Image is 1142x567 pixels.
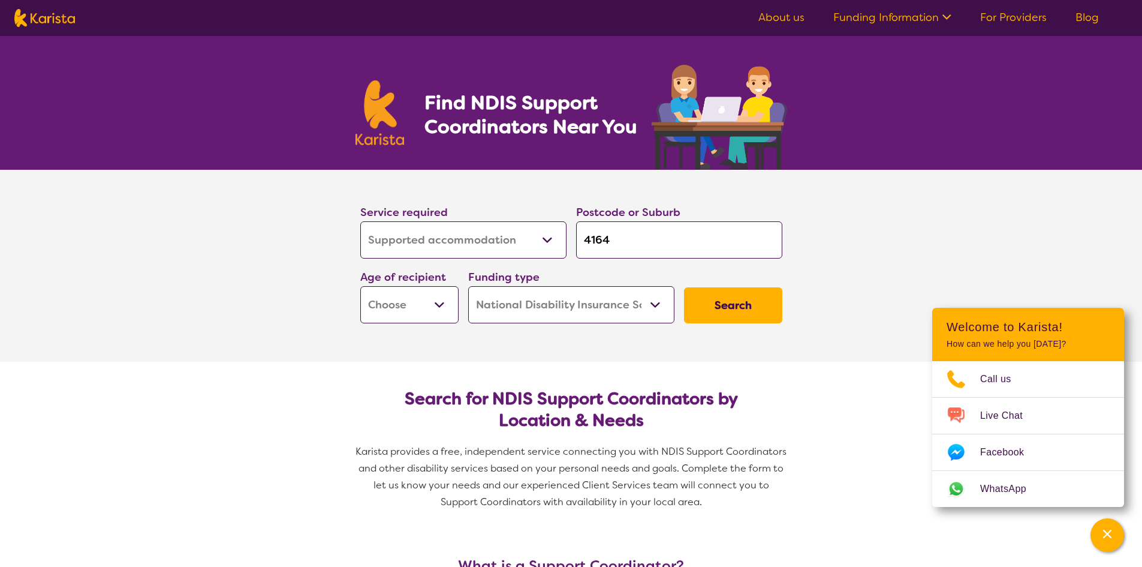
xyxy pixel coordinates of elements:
[355,80,405,145] img: Karista logo
[576,221,782,259] input: Type
[652,65,787,170] img: support-coordination
[14,9,75,27] img: Karista logo
[932,361,1124,507] ul: Choose channel
[980,10,1047,25] a: For Providers
[947,320,1110,334] h2: Welcome to Karista!
[576,205,680,220] label: Postcode or Suburb
[932,308,1124,507] div: Channel Menu
[1075,10,1099,25] a: Blog
[758,10,804,25] a: About us
[980,480,1041,498] span: WhatsApp
[980,370,1026,388] span: Call us
[468,270,540,284] label: Funding type
[360,205,448,220] label: Service required
[370,388,773,431] h2: Search for NDIS Support Coordinators by Location & Needs
[355,445,789,508] span: Karista provides a free, independent service connecting you with NDIS Support Coordinators and ot...
[980,407,1037,425] span: Live Chat
[932,471,1124,507] a: Web link opens in a new tab.
[360,270,446,284] label: Age of recipient
[424,91,646,139] h1: Find NDIS Support Coordinators Near You
[980,443,1038,461] span: Facebook
[684,287,782,323] button: Search
[833,10,951,25] a: Funding Information
[1090,518,1124,552] button: Channel Menu
[947,339,1110,349] p: How can we help you [DATE]?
